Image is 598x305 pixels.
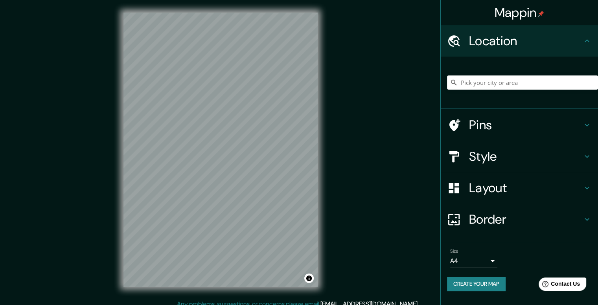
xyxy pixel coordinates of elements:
[441,141,598,172] div: Style
[469,211,582,227] h4: Border
[528,274,589,296] iframe: Help widget launcher
[441,172,598,204] div: Layout
[469,149,582,164] h4: Style
[123,13,318,287] canvas: Map
[447,277,506,291] button: Create your map
[495,5,545,20] h4: Mappin
[469,180,582,196] h4: Layout
[441,109,598,141] div: Pins
[538,11,544,17] img: pin-icon.png
[447,75,598,90] input: Pick your city or area
[450,248,458,255] label: Size
[441,25,598,57] div: Location
[450,255,497,267] div: A4
[441,204,598,235] div: Border
[469,33,582,49] h4: Location
[469,117,582,133] h4: Pins
[304,274,314,283] button: Toggle attribution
